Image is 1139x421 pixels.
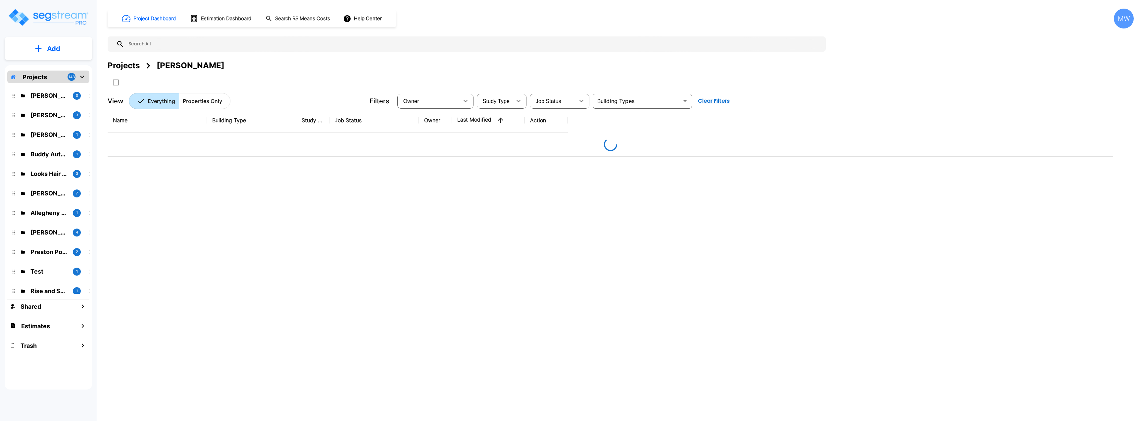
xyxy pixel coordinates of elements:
button: Add [5,39,92,58]
p: Everything [148,97,175,105]
p: Allegheny Design Services LLC [30,208,68,217]
button: Project Dashboard [119,11,179,26]
p: Properties Only [183,97,222,105]
button: Search RS Means Costs [263,12,334,25]
p: Filters [370,96,389,106]
h1: Trash [21,341,37,350]
th: Study Type [296,108,329,132]
input: Search All [124,36,822,52]
div: Select [399,92,459,110]
p: Buddy Automotive [30,150,68,159]
th: Last Modified [452,108,525,132]
h1: Project Dashboard [133,15,176,23]
button: SelectAll [109,76,123,89]
p: 1 [76,151,78,157]
div: MW [1114,9,1134,28]
p: Rise and Shine Rentals [30,287,68,295]
button: Clear Filters [695,94,732,108]
img: Logo [8,8,89,27]
div: [PERSON_NAME] [157,60,224,72]
p: Projects [23,73,47,81]
input: Building Types [595,96,679,106]
th: Building Type [207,108,296,132]
p: Kyle O'Keefe [30,91,68,100]
button: Properties Only [179,93,230,109]
p: 1 [76,210,78,216]
th: Owner [419,108,452,132]
p: 143 [69,74,75,80]
p: 1 [76,288,78,294]
p: 1 [76,132,78,137]
th: Action [525,108,568,132]
h1: Search RS Means Costs [275,15,330,23]
div: Select [478,92,512,110]
p: Rick's Auto and Glass [30,130,68,139]
p: 7 [76,190,78,196]
p: 3 [76,112,78,118]
span: Study Type [483,98,510,104]
p: Ramon's Tire & Wheel shop [30,228,68,237]
p: Add [47,44,60,54]
h1: Estimation Dashboard [201,15,251,23]
button: Open [680,96,690,106]
button: Estimation Dashboard [187,12,255,26]
p: View [108,96,124,106]
th: Name [108,108,207,132]
p: Arkadiy Yakubov [30,189,68,198]
p: 2 [76,249,78,255]
p: Test [30,267,68,276]
p: Tony Pope [30,111,68,120]
span: Owner [403,98,419,104]
button: Everything [129,93,179,109]
div: Projects [108,60,140,72]
button: Help Center [342,12,384,25]
h1: Shared [21,302,41,311]
div: Platform [129,93,230,109]
p: 3 [76,171,78,177]
h1: Estimates [21,322,50,331]
th: Job Status [329,108,419,132]
p: Looks Hair Salon [30,169,68,178]
p: 1 [76,269,78,274]
p: 4 [76,230,78,235]
div: Select [531,92,575,110]
p: 0 [76,93,78,98]
p: Preston Pointe [30,247,68,256]
span: Job Status [536,98,561,104]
